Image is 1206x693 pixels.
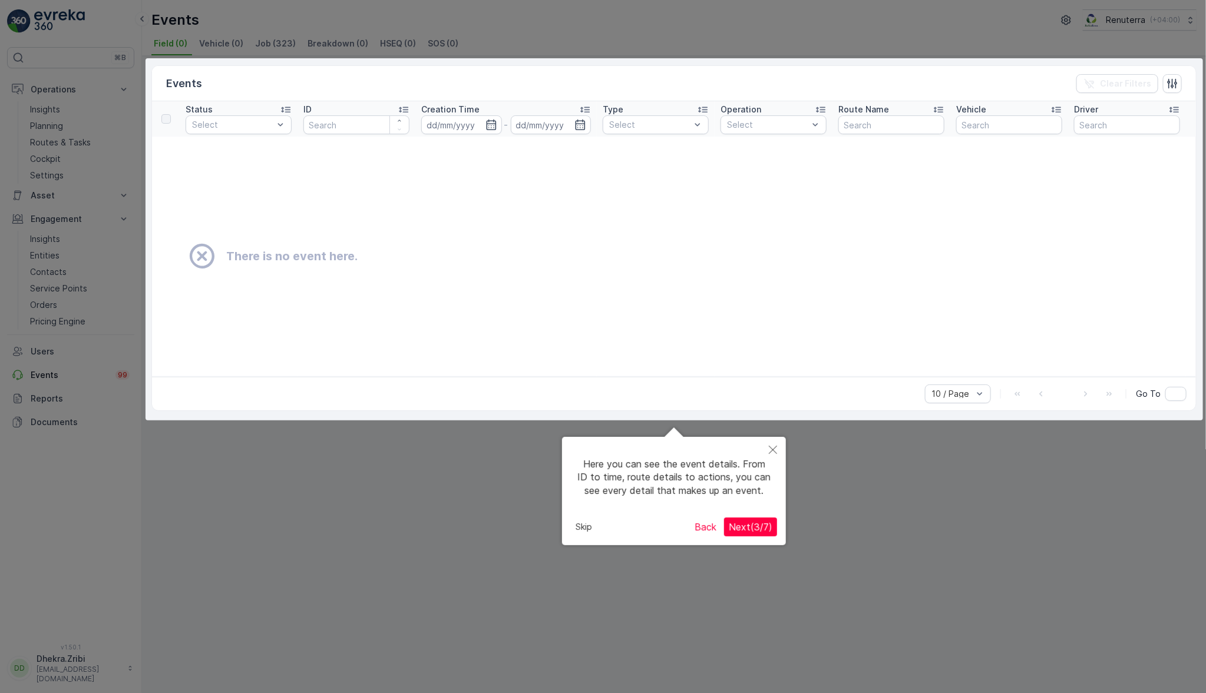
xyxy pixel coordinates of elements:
button: Skip [571,518,597,536]
div: Here you can see the event details. From ID to time, route details to actions, you can see every ... [562,437,786,545]
button: Back [690,518,721,536]
span: Next ( 3 / 7 ) [729,521,772,533]
button: Close [760,437,786,464]
div: Here you can see the event details. From ID to time, route details to actions, you can see every ... [571,446,777,509]
button: Next [724,518,777,536]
